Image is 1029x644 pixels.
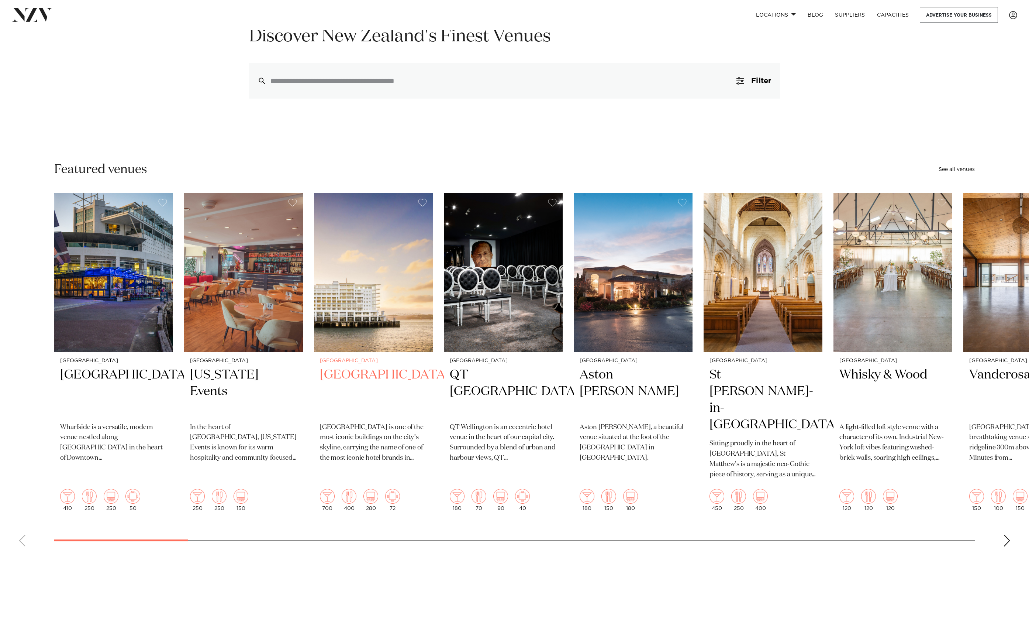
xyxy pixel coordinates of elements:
[991,489,1006,511] div: 100
[249,25,780,48] h1: Discover New Zealand's Finest Venues
[704,193,822,517] swiper-slide: 6 / 49
[60,422,167,464] p: Wharfside is a versatile, modern venue nestled along [GEOGRAPHIC_DATA] in the heart of Downtown [...
[320,358,427,364] small: [GEOGRAPHIC_DATA]
[125,489,140,504] img: meeting.png
[623,489,638,504] img: theatre.png
[751,77,771,85] span: Filter
[493,489,508,511] div: 90
[314,193,433,517] a: [GEOGRAPHIC_DATA] [GEOGRAPHIC_DATA] [GEOGRAPHIC_DATA] is one of the most iconic buildings on the ...
[450,489,465,504] img: cocktail.png
[320,422,427,464] p: [GEOGRAPHIC_DATA] is one of the most iconic buildings on the city’s skyline, carrying the name of...
[580,422,687,464] p: Aston [PERSON_NAME], a beautiful venue situated at the foot of the [GEOGRAPHIC_DATA] in [GEOGRAPH...
[472,489,486,511] div: 70
[728,63,780,99] button: Filter
[731,489,746,504] img: dining.png
[190,358,297,364] small: [GEOGRAPHIC_DATA]
[342,489,356,511] div: 400
[12,8,52,21] img: nzv-logo.png
[493,489,508,504] img: theatre.png
[515,489,530,511] div: 40
[861,489,876,511] div: 120
[60,358,167,364] small: [GEOGRAPHIC_DATA]
[515,489,530,504] img: meeting.png
[709,439,816,480] p: Sitting proudly in the heart of [GEOGRAPHIC_DATA], St Matthew's is a majestic neo-Gothic piece of...
[320,489,335,504] img: cocktail.png
[704,193,822,517] a: [GEOGRAPHIC_DATA] St [PERSON_NAME]-in-[GEOGRAPHIC_DATA] Sitting proudly in the heart of [GEOGRAPH...
[580,367,687,417] h2: Aston [PERSON_NAME]
[184,193,303,352] img: Dining area at Texas Events in Auckland
[833,193,952,517] swiper-slide: 7 / 49
[60,489,75,504] img: cocktail.png
[60,367,167,417] h2: [GEOGRAPHIC_DATA]
[104,489,118,504] img: theatre.png
[82,489,97,504] img: dining.png
[190,422,297,464] p: In the heart of [GEOGRAPHIC_DATA], [US_STATE] Events is known for its warm hospitality and commun...
[833,193,952,517] a: [GEOGRAPHIC_DATA] Whisky & Wood A light-filled loft style venue with a character of its own. Indu...
[234,489,248,504] img: theatre.png
[60,489,75,511] div: 410
[54,161,147,178] h2: Featured venues
[1013,489,1028,511] div: 150
[839,489,854,504] img: cocktail.png
[839,489,854,511] div: 120
[314,193,433,517] swiper-slide: 3 / 49
[969,489,984,504] img: cocktail.png
[342,489,356,504] img: dining.png
[829,7,871,23] a: SUPPLIERS
[444,193,563,517] swiper-slide: 4 / 49
[709,489,724,504] img: cocktail.png
[709,367,816,433] h2: St [PERSON_NAME]-in-[GEOGRAPHIC_DATA]
[190,367,297,417] h2: [US_STATE] Events
[212,489,227,504] img: dining.png
[753,489,768,511] div: 400
[450,367,557,417] h2: QT [GEOGRAPHIC_DATA]
[839,367,946,417] h2: Whisky & Wood
[385,489,400,511] div: 72
[385,489,400,504] img: meeting.png
[861,489,876,504] img: dining.png
[969,489,984,511] div: 150
[184,193,303,517] a: Dining area at Texas Events in Auckland [GEOGRAPHIC_DATA] [US_STATE] Events In the heart of [GEOG...
[883,489,898,511] div: 120
[1013,489,1028,504] img: theatre.png
[580,489,594,504] img: cocktail.png
[802,7,829,23] a: BLOG
[839,422,946,464] p: A light-filled loft style venue with a character of its own. Industrial New-York loft vibes featu...
[320,489,335,511] div: 700
[472,489,486,504] img: dining.png
[125,489,140,511] div: 50
[883,489,898,504] img: theatre.png
[753,489,768,504] img: theatre.png
[574,193,693,517] a: [GEOGRAPHIC_DATA] Aston [PERSON_NAME] Aston [PERSON_NAME], a beautiful venue situated at the foot...
[190,489,205,504] img: cocktail.png
[601,489,616,511] div: 150
[234,489,248,511] div: 150
[54,193,173,517] swiper-slide: 1 / 49
[580,489,594,511] div: 180
[104,489,118,511] div: 250
[450,489,465,511] div: 180
[444,193,563,517] a: [GEOGRAPHIC_DATA] QT [GEOGRAPHIC_DATA] QT Wellington is an eccentric hotel venue in the heart of ...
[450,422,557,464] p: QT Wellington is an eccentric hotel venue in the heart of our capital city. Surrounded by a blend...
[363,489,378,504] img: theatre.png
[363,489,378,511] div: 280
[450,358,557,364] small: [GEOGRAPHIC_DATA]
[601,489,616,504] img: dining.png
[939,167,975,172] a: See all venues
[54,193,173,517] a: [GEOGRAPHIC_DATA] [GEOGRAPHIC_DATA] Wharfside is a versatile, modern venue nestled along [GEOGRAP...
[623,489,638,511] div: 180
[190,489,205,511] div: 250
[82,489,97,511] div: 250
[574,193,693,517] swiper-slide: 5 / 49
[839,358,946,364] small: [GEOGRAPHIC_DATA]
[580,358,687,364] small: [GEOGRAPHIC_DATA]
[709,489,724,511] div: 450
[709,358,816,364] small: [GEOGRAPHIC_DATA]
[212,489,227,511] div: 250
[871,7,915,23] a: Capacities
[920,7,998,23] a: Advertise your business
[991,489,1006,504] img: dining.png
[750,7,802,23] a: Locations
[320,367,427,417] h2: [GEOGRAPHIC_DATA]
[184,193,303,517] swiper-slide: 2 / 49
